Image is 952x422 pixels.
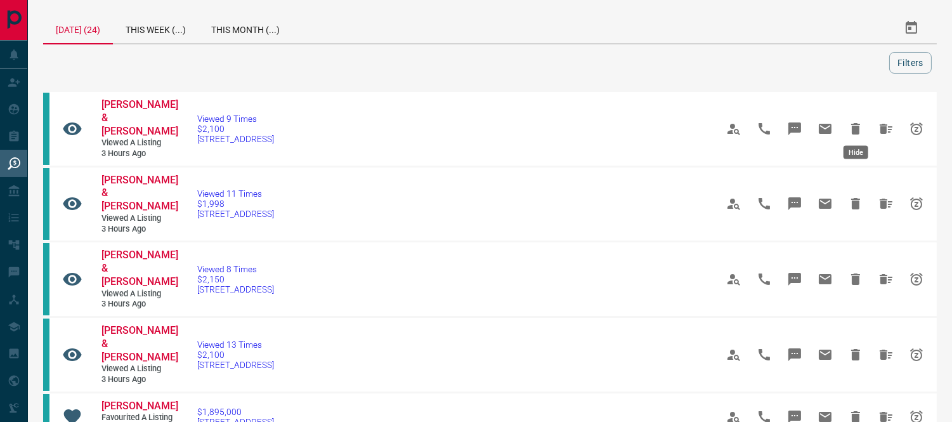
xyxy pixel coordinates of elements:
span: [STREET_ADDRESS] [197,360,274,370]
a: [PERSON_NAME] [101,400,178,413]
span: Hide All from Troy & Angie Newell [871,114,901,144]
span: Message [779,188,810,219]
span: 3 hours ago [101,224,178,235]
span: Hide [840,114,871,144]
div: condos.ca [43,168,49,241]
span: [STREET_ADDRESS] [197,209,274,219]
span: [STREET_ADDRESS] [197,134,274,144]
span: Message [779,340,810,370]
a: Viewed 11 Times$1,998[STREET_ADDRESS] [197,188,274,219]
span: $1,895,000 [197,407,274,417]
span: Email [810,114,840,144]
span: $1,998 [197,199,274,209]
span: Hide [840,188,871,219]
a: Viewed 8 Times$2,150[STREET_ADDRESS] [197,264,274,294]
span: Viewed a Listing [101,289,178,300]
span: 3 hours ago [101,374,178,385]
span: Hide All from Troy & Angie Newell [871,188,901,219]
span: View Profile [719,188,749,219]
span: Hide All from Troy & Angie Newell [871,340,901,370]
span: Snooze [901,340,932,370]
span: Email [810,340,840,370]
a: [PERSON_NAME] & [PERSON_NAME] [101,324,178,364]
span: View Profile [719,340,749,370]
span: 3 hours ago [101,148,178,159]
span: $2,100 [197,124,274,134]
span: Snooze [901,114,932,144]
span: Viewed 9 Times [197,114,274,124]
span: [PERSON_NAME] & [PERSON_NAME] [101,98,178,137]
span: [STREET_ADDRESS] [197,284,274,294]
span: Viewed 11 Times [197,188,274,199]
span: [PERSON_NAME] & [PERSON_NAME] [101,174,178,213]
span: $2,100 [197,350,274,360]
button: Select Date Range [896,13,927,43]
span: Hide [840,340,871,370]
span: Viewed a Listing [101,364,178,374]
a: [PERSON_NAME] & [PERSON_NAME] [101,174,178,213]
a: [PERSON_NAME] & [PERSON_NAME] [101,98,178,138]
span: Viewed 8 Times [197,264,274,274]
span: [PERSON_NAME] & [PERSON_NAME] [101,249,178,287]
div: condos.ca [43,93,49,165]
a: Viewed 9 Times$2,100[STREET_ADDRESS] [197,114,274,144]
span: Snooze [901,188,932,219]
a: [PERSON_NAME] & [PERSON_NAME] [101,249,178,288]
div: condos.ca [43,243,49,315]
div: [DATE] (24) [43,13,113,44]
span: Viewed a Listing [101,213,178,224]
span: Viewed a Listing [101,138,178,148]
span: Call [749,188,779,219]
div: Hide [844,146,868,159]
span: Call [749,340,779,370]
div: This Week (...) [113,13,199,43]
span: Message [779,264,810,294]
div: This Month (...) [199,13,292,43]
span: Call [749,114,779,144]
button: Filters [889,52,932,74]
span: Call [749,264,779,294]
span: View Profile [719,264,749,294]
span: View Profile [719,114,749,144]
span: $2,150 [197,274,274,284]
span: Email [810,188,840,219]
span: Hide All from Troy & Angie Newell [871,264,901,294]
span: Snooze [901,264,932,294]
a: Viewed 13 Times$2,100[STREET_ADDRESS] [197,340,274,370]
span: Email [810,264,840,294]
span: Message [779,114,810,144]
span: Viewed 13 Times [197,340,274,350]
span: Hide [840,264,871,294]
span: [PERSON_NAME] [101,400,178,412]
div: condos.ca [43,319,49,391]
span: 3 hours ago [101,299,178,310]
